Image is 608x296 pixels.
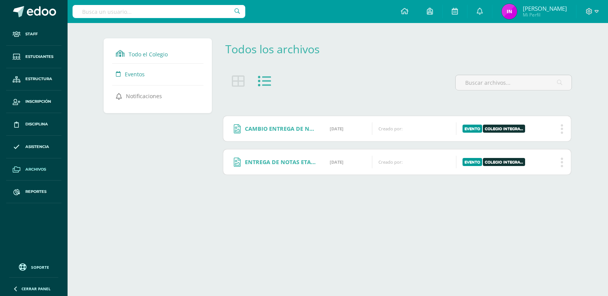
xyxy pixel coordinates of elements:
div: Descargar CAMBIO ENTREGA DE NOTAS ETAPA I.jpg.jpg [245,125,369,132]
a: Notificaciones [116,89,200,103]
a: ENTREGA DE NOTAS ETAPA I.jpg [245,158,317,166]
a: Staff [6,23,61,46]
img: 100c13b932125141564d5229f3896e1b.png [502,4,517,19]
a: Soporte [9,261,58,272]
span: Staff [25,31,38,37]
span: Cerrar panel [21,286,51,291]
a: Asistencia [6,136,61,158]
div: Creado por: [378,159,453,165]
a: Archivos [6,158,61,181]
span: Eventos [125,71,145,78]
label: Evento [463,158,482,166]
a: Disciplina [6,113,61,136]
span: Inscripción [25,99,51,105]
a: Todo el Colegio [116,46,200,60]
input: Buscar archivos... [456,75,572,90]
span: Archivos [25,166,46,173]
div: Descargar ENTREGA DE NOTAS ETAPA I.jpg.jpg [245,158,369,166]
a: Descargar CAMBIO ENTREGA DE NOTAS ETAPA I.jpg.jpg [234,122,241,135]
a: Inscripción [6,90,61,113]
a: Reportes [6,181,61,203]
span: Disciplina [25,121,48,127]
div: Todos los archivos [225,41,331,56]
div: [DATE] [330,126,366,132]
a: Descargar ENTREGA DE NOTAS ETAPA I.jpg.jpg [234,156,241,168]
span: [PERSON_NAME] [523,5,567,12]
a: Estudiantes [6,46,61,68]
a: Todos los archivos [225,41,320,56]
a: CAMBIO ENTREGA DE NOTAS ETAPA I.jpg [245,125,317,132]
span: Notificaciones [126,92,162,100]
label: Colegio Integral Americano [483,158,525,166]
div: [DATE] [330,159,366,165]
span: Asistencia [25,144,49,150]
a: Estructura [6,68,61,91]
span: Estructura [25,76,52,82]
span: Soporte [31,265,49,270]
label: Evento [463,125,482,133]
span: Estudiantes [25,54,53,60]
a: Eventos [116,67,200,81]
span: Mi Perfil [523,12,567,18]
input: Busca un usuario... [73,5,245,18]
label: Colegio Integral Americano [483,125,525,133]
span: Reportes [25,189,46,195]
div: Creado por: [378,126,453,132]
span: Todo el Colegio [129,51,168,58]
